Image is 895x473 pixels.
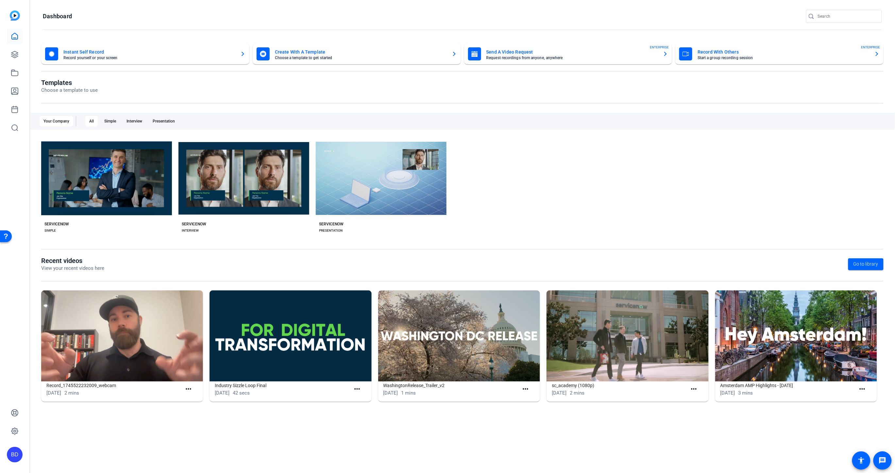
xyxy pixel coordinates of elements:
mat-card-subtitle: Record yourself or your screen [63,56,235,60]
span: ENTERPRISE [650,45,669,50]
span: [DATE] [215,390,229,396]
img: sc_academy (1080p) [547,290,708,382]
mat-card-subtitle: Choose a template to get started [275,56,447,60]
h1: Record_1745522232009_webcam [46,382,182,389]
p: View your recent videos here [41,265,104,272]
span: [DATE] [552,390,566,396]
button: Create With A TemplateChoose a template to get started [253,43,461,64]
span: [DATE] [720,390,735,396]
span: 3 mins [738,390,753,396]
mat-card-title: Create With A Template [275,48,447,56]
span: 42 secs [233,390,250,396]
div: PRESENTATION [319,228,343,233]
div: SERVICENOW [182,221,206,227]
h1: Amsterdam AMP Highlights - [DATE] [720,382,856,389]
div: All [85,116,98,126]
button: Send A Video RequestRequest recordings from anyone, anywhereENTERPRISE [464,43,672,64]
span: 2 mins [570,390,584,396]
mat-icon: more_horiz [858,385,867,393]
div: Presentation [149,116,179,126]
div: SIMPLE [44,228,56,233]
span: 1 mins [401,390,416,396]
mat-card-subtitle: Request recordings from anyone, anywhere [486,56,658,60]
div: Your Company [40,116,73,126]
h1: Dashboard [43,12,72,20]
h1: Industry Sizzle Loop Final [215,382,350,389]
div: SERVICENOW [44,221,69,227]
p: Choose a template to use [41,87,98,94]
mat-card-subtitle: Start a group recording session [698,56,869,60]
input: Search [818,12,877,20]
h1: WashingtonRelease_Trailer_v2 [383,382,519,389]
button: Record With OthersStart a group recording sessionENTERPRISE [675,43,884,64]
h1: Templates [41,79,98,87]
div: BD [7,447,23,463]
div: INTERVIEW [182,228,199,233]
img: Amsterdam AMP Highlights - May 2024 [715,290,877,382]
span: Go to library [853,261,878,268]
img: Record_1745522232009_webcam [41,290,203,382]
mat-icon: more_horiz [185,385,193,393]
img: Industry Sizzle Loop Final [210,290,371,382]
mat-icon: more_horiz [353,385,361,393]
span: 2 mins [64,390,79,396]
div: Interview [123,116,146,126]
button: Instant Self RecordRecord yourself or your screen [41,43,249,64]
a: Go to library [848,258,884,270]
span: [DATE] [383,390,398,396]
mat-card-title: Send A Video Request [486,48,658,56]
img: blue-gradient.svg [10,10,20,21]
h1: sc_academy (1080p) [552,382,687,389]
mat-card-title: Record With Others [698,48,869,56]
mat-icon: accessibility [857,457,865,465]
mat-icon: more_horiz [521,385,530,393]
span: [DATE] [46,390,61,396]
h1: Recent videos [41,257,104,265]
span: ENTERPRISE [861,45,880,50]
mat-icon: more_horiz [690,385,698,393]
div: SERVICENOW [319,221,344,227]
img: WashingtonRelease_Trailer_v2 [378,290,540,382]
mat-icon: message [879,457,887,465]
div: Simple [100,116,120,126]
mat-card-title: Instant Self Record [63,48,235,56]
